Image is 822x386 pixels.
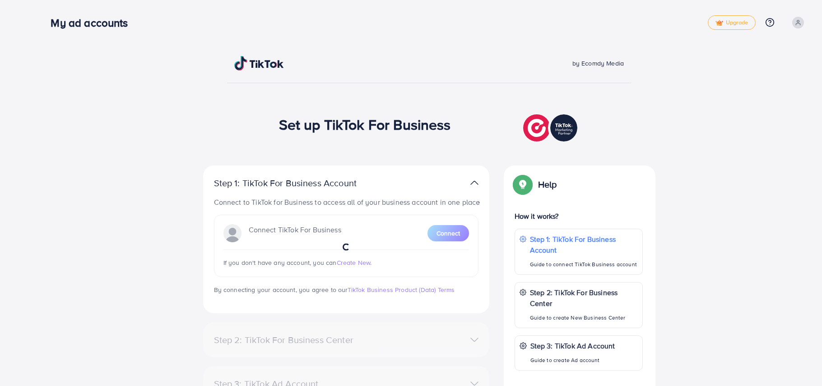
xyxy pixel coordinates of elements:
[530,355,615,366] p: Guide to create Ad account
[530,259,638,270] p: Guide to connect TikTok Business account
[715,19,748,26] span: Upgrade
[530,312,638,323] p: Guide to create New Business Center
[530,340,615,351] p: Step 3: TikTok Ad Account
[279,116,451,133] h1: Set up TikTok For Business
[515,211,643,221] p: How it works?
[470,176,478,189] img: TikTok partner
[234,56,284,71] img: TikTok
[530,234,638,255] p: Step 1: TikTok For Business Account
[572,59,624,68] span: by Ecomdy Media
[214,178,385,188] p: Step 1: TikTok For Business Account
[51,16,135,29] h3: My ad accounts
[515,176,531,193] img: Popup guide
[708,15,756,30] a: tickUpgrade
[523,112,580,144] img: TikTok partner
[538,179,557,190] p: Help
[715,20,723,26] img: tick
[530,287,638,309] p: Step 2: TikTok For Business Center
